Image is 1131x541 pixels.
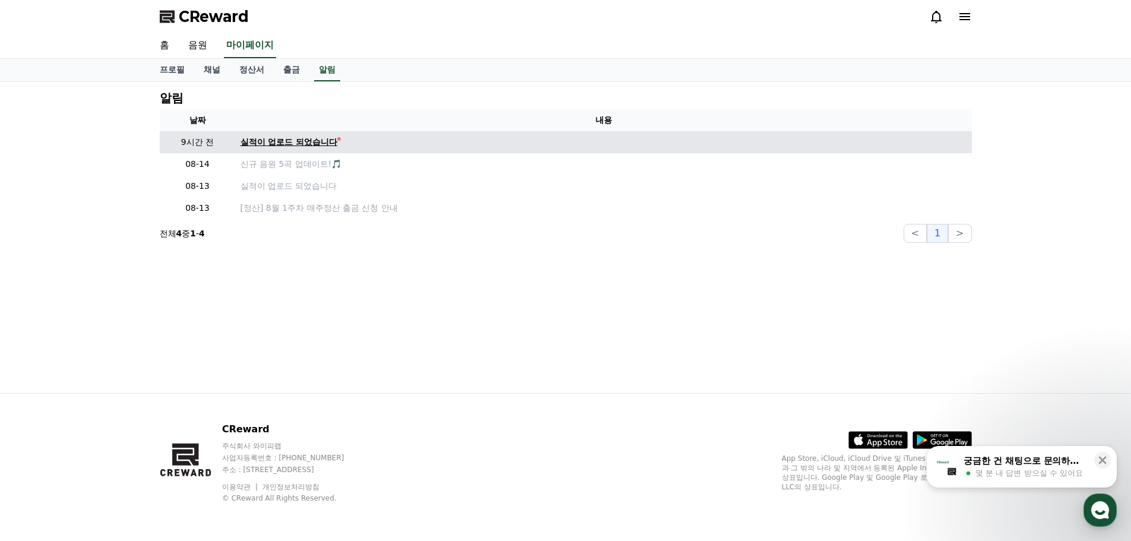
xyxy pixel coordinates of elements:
th: 내용 [236,109,972,131]
strong: 4 [176,229,182,238]
a: 정산서 [230,59,274,81]
p: 9시간 전 [164,136,231,148]
button: < [904,224,927,243]
a: 출금 [274,59,309,81]
button: 1 [927,224,948,243]
a: 홈 [4,377,78,406]
p: CReward [222,422,367,436]
p: 주식회사 와이피랩 [222,441,367,451]
p: 08-13 [164,202,231,214]
div: 실적이 업로드 되었습니다 [240,136,338,148]
button: > [948,224,971,243]
span: 설정 [183,394,198,404]
p: 전체 중 - [160,227,205,239]
a: 신규 음원 5곡 업데이트!🎵 [240,158,967,170]
span: 홈 [37,394,45,404]
p: 주소 : [STREET_ADDRESS] [222,465,367,474]
a: 알림 [314,59,340,81]
a: 홈 [150,33,179,58]
p: © CReward All Rights Reserved. [222,493,367,503]
p: 08-14 [164,158,231,170]
a: 대화 [78,377,153,406]
p: App Store, iCloud, iCloud Drive 및 iTunes Store는 미국과 그 밖의 나라 및 지역에서 등록된 Apple Inc.의 서비스 상표입니다. Goo... [782,454,972,492]
a: 실적이 업로드 되었습니다 [240,180,967,192]
a: 이용약관 [222,483,259,491]
p: 08-13 [164,180,231,192]
a: 실적이 업로드 되었습니다 [240,136,967,148]
strong: 1 [190,229,196,238]
th: 날짜 [160,109,236,131]
a: 채널 [194,59,230,81]
a: 프로필 [150,59,194,81]
h4: 알림 [160,91,183,105]
strong: 4 [199,229,205,238]
a: CReward [160,7,249,26]
a: 개인정보처리방침 [262,483,319,491]
a: 음원 [179,33,217,58]
a: [정산] 8월 1주차 매주정산 출금 신청 안내 [240,202,967,214]
span: 대화 [109,395,123,404]
a: 마이페이지 [224,33,276,58]
p: 사업자등록번호 : [PHONE_NUMBER] [222,453,367,463]
a: 설정 [153,377,228,406]
span: CReward [179,7,249,26]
